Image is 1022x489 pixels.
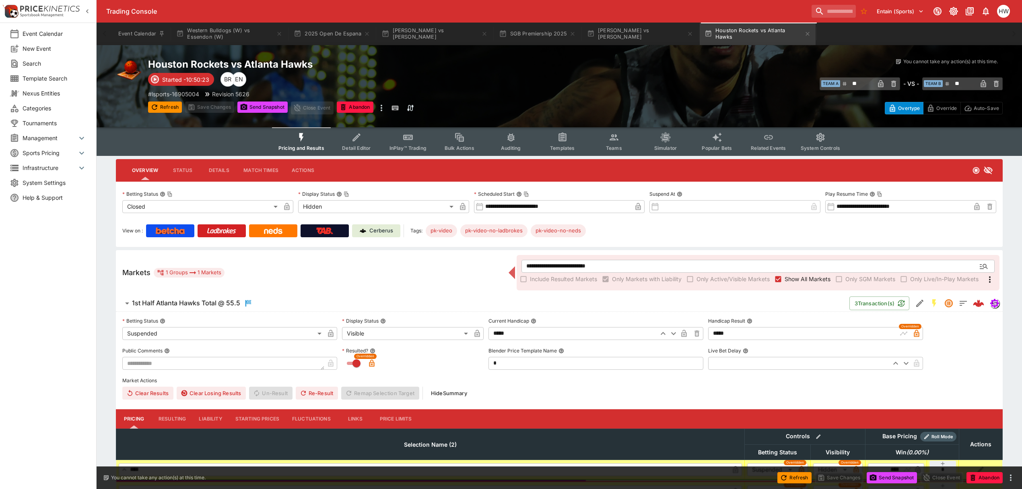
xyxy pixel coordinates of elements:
[23,29,87,38] span: Event Calendar
[582,23,698,45] button: [PERSON_NAME] vs [PERSON_NAME]
[786,460,804,465] span: Overridden
[162,75,209,84] p: Started -10:50:23
[913,296,927,311] button: Edit Detail
[116,409,152,429] button: Pricing
[531,227,586,235] span: pk-video-no-neds
[812,5,856,18] input: search
[237,102,288,113] button: Send Snapshot
[167,191,173,197] button: Copy To Clipboard
[649,191,675,197] p: Suspend At
[995,2,1012,20] button: Harrison Walker
[1006,473,1016,483] button: more
[272,127,847,156] div: Event type filters
[373,409,418,429] button: Price Limits
[841,460,859,465] span: Overridden
[677,191,682,197] button: Suspend At
[930,4,945,19] button: Connected to PK
[460,227,527,235] span: pk-video-no-ladbrokes
[116,295,849,311] button: 1st Half Atlanta Hawks Total @ 55.5
[696,275,770,283] span: Only Active/Visible Markets
[126,161,165,180] button: Overview
[337,102,373,113] button: Abandon
[122,347,163,354] p: Public Comments
[813,431,824,442] button: Bulk edit
[148,102,182,113] button: Refresh
[113,23,170,45] button: Event Calendar
[377,102,386,114] button: more
[744,429,865,444] th: Controls
[936,104,957,112] p: Override
[973,298,984,309] img: logo-cerberus--red.svg
[708,317,745,324] p: Handicap Result
[116,58,142,84] img: basketball.png
[997,5,1010,18] div: Harrison Walker
[285,161,321,180] button: Actions
[148,90,199,98] p: Copy To Clipboard
[870,191,875,197] button: Play Resume TimeCopy To Clipboard
[157,268,221,278] div: 1 Groups 1 Markets
[426,387,472,400] button: HideSummary
[901,324,919,329] span: Overridden
[298,200,456,213] div: Hidden
[910,275,979,283] span: Only Live/In-Play Markets
[160,191,165,197] button: Betting StatusCopy To Clipboard
[907,448,929,457] em: ( 0.00 %)
[474,191,515,197] p: Scheduled Start
[990,299,999,308] img: simulator
[111,474,206,481] p: You cannot take any action(s) at this time.
[207,228,236,234] img: Ladbrokes
[927,296,942,311] button: SGM Enabled
[23,149,77,157] span: Sports Pricing
[232,72,246,87] div: Eamon Nunn
[132,299,240,307] h6: 1st Half Atlanta Hawks Total @ 55.5
[785,275,830,283] span: Show All Markets
[148,58,575,70] h2: Copy To Clipboard
[903,79,919,88] h6: - VS -
[316,228,333,234] img: TabNZ
[606,145,622,151] span: Teams
[924,80,943,87] span: Team B
[23,134,77,142] span: Management
[23,119,87,127] span: Tournaments
[20,13,64,17] img: Sportsbook Management
[395,440,466,450] span: Selection Name (2)
[342,347,368,354] p: Resulted?
[885,102,1003,114] div: Start From
[821,80,840,87] span: Team A
[944,298,954,308] svg: Suspended
[122,317,158,324] p: Betting Status
[743,348,748,354] button: Live Bet Delay
[747,318,752,324] button: Handicap Result
[962,4,977,19] button: Documentation
[494,23,580,45] button: SGB Premiership 2025
[960,102,1003,114] button: Auto-Save
[342,317,379,324] p: Display Status
[122,327,324,340] div: Suspended
[956,296,970,311] button: Totals
[460,224,527,237] div: Betting Target: cerberus
[970,295,987,311] a: f1d8157f-1f41-4e75-8e68-6a60b494bf24
[289,23,375,45] button: 2025 Open De Espana
[531,224,586,237] div: Betting Target: cerberus
[801,145,840,151] span: System Controls
[122,387,173,400] button: Clear Results
[612,275,682,283] span: Only Markets with Liability
[979,4,993,19] button: Notifications
[974,104,999,112] p: Auto-Save
[887,448,938,457] span: Win(0.00%)
[23,164,77,172] span: Infrastructure
[342,145,371,151] span: Detail Editor
[877,191,882,197] button: Copy To Clipboard
[488,317,529,324] p: Current Handicap
[342,327,471,340] div: Visible
[278,145,324,151] span: Pricing and Results
[985,275,995,284] svg: More
[23,74,87,83] span: Template Search
[959,429,1002,460] th: Actions
[946,4,961,19] button: Toggle light/dark mode
[377,23,492,45] button: [PERSON_NAME] vs [PERSON_NAME]
[749,448,806,457] span: Betting Status
[369,227,393,235] p: Cerberus
[337,103,373,111] span: Mark an event as closed and abandoned.
[296,387,338,400] button: Re-Result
